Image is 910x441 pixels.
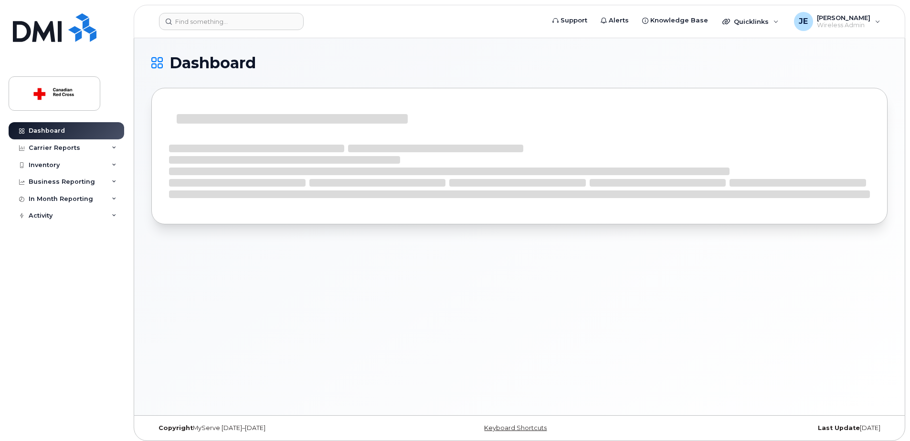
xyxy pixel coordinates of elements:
span: Dashboard [169,56,256,70]
a: Keyboard Shortcuts [484,424,547,431]
strong: Last Update [818,424,860,431]
div: MyServe [DATE]–[DATE] [151,424,397,432]
strong: Copyright [159,424,193,431]
div: [DATE] [642,424,888,432]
